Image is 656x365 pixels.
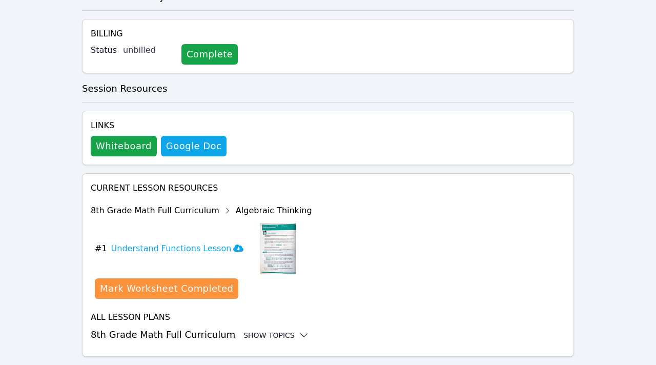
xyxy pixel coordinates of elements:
h4: Current Lesson Resources [91,182,565,194]
div: 8th Grade Math Full Curriculum Algebraic Thinking [91,202,312,219]
button: Mark Worksheet Completed [95,278,238,299]
a: Complete [181,44,238,65]
div: Mark Worksheet Completed [100,281,233,296]
h4: All Lesson Plans [91,311,565,323]
h3: 8th Grade Math Full Curriculum [91,328,565,342]
img: Understand Functions Lesson [260,223,296,274]
span: # 1 [95,242,107,255]
h4: Links [91,119,227,132]
button: Show Topics [243,330,309,340]
h4: Billing [91,28,565,40]
h3: Understand Functions Lesson [111,242,244,255]
button: Whiteboard [91,136,157,156]
h3: Session Resources [82,82,574,96]
label: Status [91,44,117,56]
div: unbilled [123,44,173,56]
button: #1Understand Functions Lesson [95,223,252,274]
a: Google Doc [161,136,227,156]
